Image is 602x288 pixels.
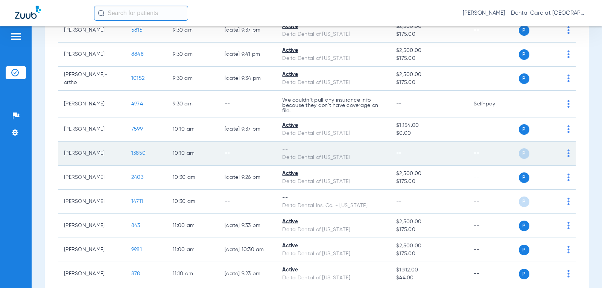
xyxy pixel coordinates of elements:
[468,190,518,214] td: --
[567,198,570,205] img: group-dot-blue.svg
[519,73,529,84] span: P
[519,245,529,255] span: P
[567,222,570,229] img: group-dot-blue.svg
[58,190,125,214] td: [PERSON_NAME]
[58,166,125,190] td: [PERSON_NAME]
[58,43,125,67] td: [PERSON_NAME]
[219,190,277,214] td: --
[219,18,277,43] td: [DATE] 9:37 PM
[219,142,277,166] td: --
[282,242,384,250] div: Active
[567,75,570,82] img: group-dot-blue.svg
[468,238,518,262] td: --
[131,151,146,156] span: 13850
[167,18,219,43] td: 9:30 AM
[468,91,518,117] td: Self-pay
[167,142,219,166] td: 10:10 AM
[468,117,518,142] td: --
[282,55,384,62] div: Delta Dental of [US_STATE]
[519,25,529,36] span: P
[567,270,570,277] img: group-dot-blue.svg
[396,274,462,282] span: $44.00
[519,221,529,231] span: P
[282,266,384,274] div: Active
[396,226,462,234] span: $175.00
[519,172,529,183] span: P
[219,166,277,190] td: [DATE] 9:26 PM
[396,170,462,178] span: $2,500.00
[396,130,462,137] span: $0.00
[468,67,518,91] td: --
[282,170,384,178] div: Active
[567,26,570,34] img: group-dot-blue.svg
[282,98,384,113] p: We couldn’t pull any insurance info because they don’t have coverage on file.
[282,47,384,55] div: Active
[567,125,570,133] img: group-dot-blue.svg
[396,23,462,30] span: $2,500.00
[567,149,570,157] img: group-dot-blue.svg
[282,71,384,79] div: Active
[282,274,384,282] div: Delta Dental of [US_STATE]
[468,214,518,238] td: --
[131,175,143,180] span: 2403
[468,142,518,166] td: --
[58,91,125,117] td: [PERSON_NAME]
[282,122,384,130] div: Active
[167,91,219,117] td: 9:30 AM
[219,67,277,91] td: [DATE] 9:34 PM
[131,271,140,276] span: 878
[98,10,105,17] img: Search Icon
[58,18,125,43] td: [PERSON_NAME]
[396,151,402,156] span: --
[167,67,219,91] td: 9:30 AM
[131,247,142,252] span: 9981
[282,194,384,202] div: --
[396,250,462,258] span: $175.00
[58,238,125,262] td: [PERSON_NAME]
[282,250,384,258] div: Delta Dental of [US_STATE]
[396,218,462,226] span: $2,500.00
[282,30,384,38] div: Delta Dental of [US_STATE]
[58,262,125,286] td: [PERSON_NAME]
[519,148,529,159] span: P
[282,23,384,30] div: Active
[282,202,384,210] div: Delta Dental Ins. Co. - [US_STATE]
[519,269,529,279] span: P
[58,67,125,91] td: [PERSON_NAME]-ortho
[131,27,143,33] span: 5815
[58,142,125,166] td: [PERSON_NAME]
[396,55,462,62] span: $175.00
[10,32,22,41] img: hamburger-icon
[167,43,219,67] td: 9:30 AM
[396,122,462,130] span: $1,154.00
[567,174,570,181] img: group-dot-blue.svg
[219,238,277,262] td: [DATE] 10:30 AM
[468,18,518,43] td: --
[519,197,529,207] span: P
[282,146,384,154] div: --
[468,262,518,286] td: --
[219,91,277,117] td: --
[567,50,570,58] img: group-dot-blue.svg
[15,6,41,19] img: Zuub Logo
[396,47,462,55] span: $2,500.00
[282,154,384,162] div: Delta Dental of [US_STATE]
[396,30,462,38] span: $175.00
[131,101,143,107] span: 4974
[396,199,402,204] span: --
[167,214,219,238] td: 11:00 AM
[396,242,462,250] span: $2,500.00
[282,226,384,234] div: Delta Dental of [US_STATE]
[131,76,144,81] span: 10152
[396,71,462,79] span: $2,500.00
[282,178,384,186] div: Delta Dental of [US_STATE]
[94,6,188,21] input: Search for patients
[396,79,462,87] span: $175.00
[58,117,125,142] td: [PERSON_NAME]
[468,43,518,67] td: --
[131,199,143,204] span: 14711
[282,130,384,137] div: Delta Dental of [US_STATE]
[396,178,462,186] span: $175.00
[131,223,140,228] span: 843
[396,101,402,107] span: --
